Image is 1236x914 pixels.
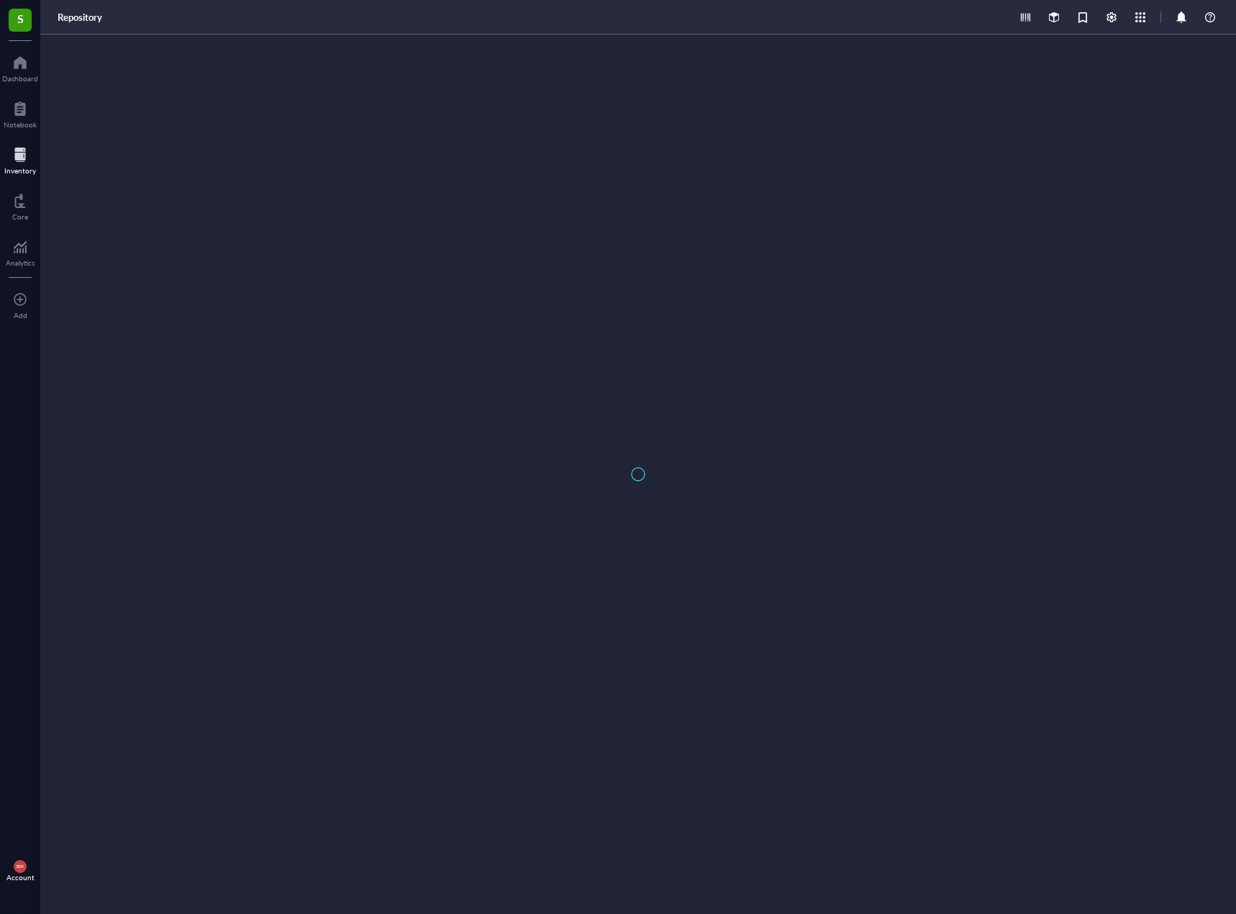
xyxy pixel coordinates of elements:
[4,97,37,129] a: Notebook
[14,311,27,320] div: Add
[2,74,38,83] div: Dashboard
[58,11,105,24] a: Repository
[17,9,24,27] span: S
[4,120,37,129] div: Notebook
[4,143,36,175] a: Inventory
[6,873,35,882] div: Account
[17,864,24,869] span: DW
[12,212,28,221] div: Core
[4,166,36,175] div: Inventory
[6,258,35,267] div: Analytics
[2,51,38,83] a: Dashboard
[6,235,35,267] a: Analytics
[12,189,28,221] a: Core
